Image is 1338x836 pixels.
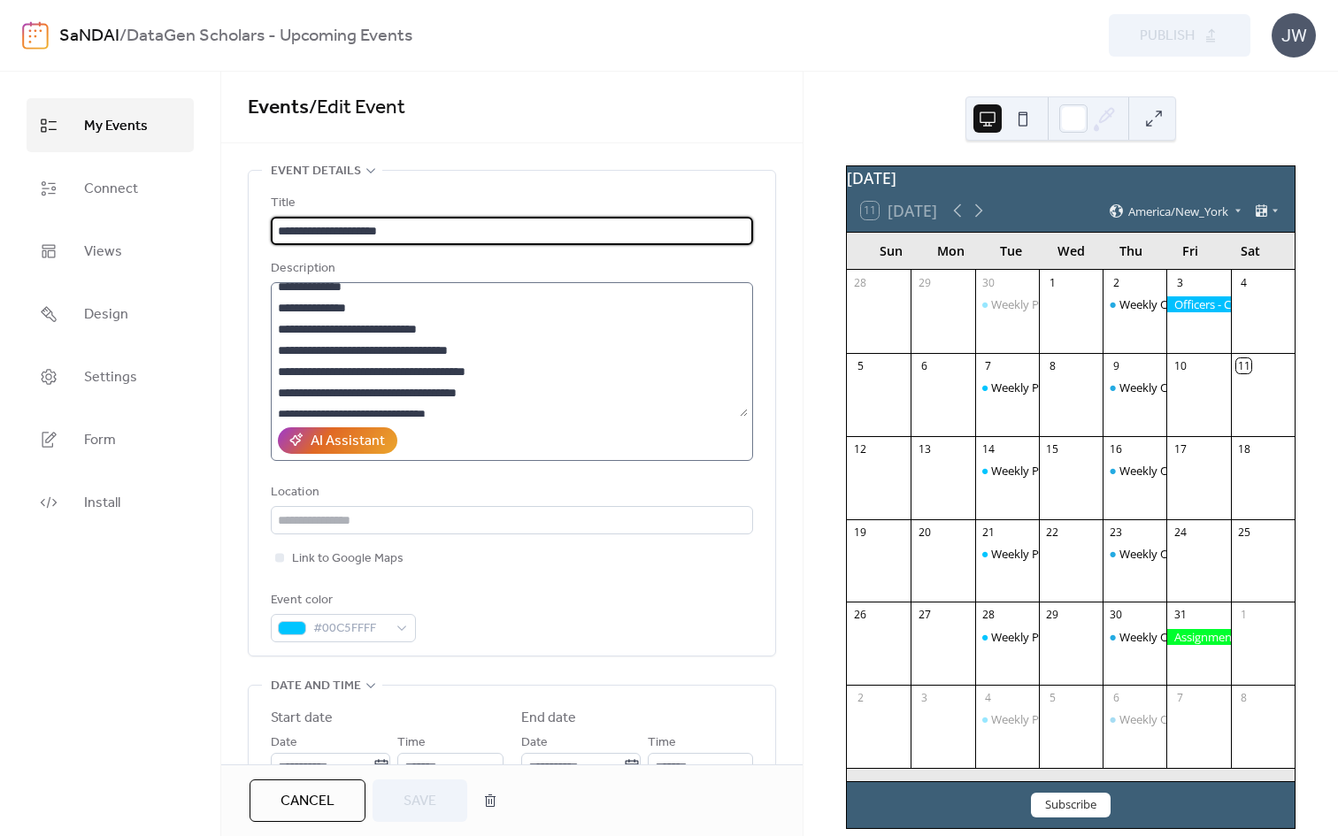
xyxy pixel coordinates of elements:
[281,791,334,812] span: Cancel
[853,608,868,623] div: 26
[27,98,194,152] a: My Events
[847,166,1295,189] div: [DATE]
[271,708,333,729] div: Start date
[853,441,868,456] div: 12
[853,691,868,706] div: 2
[1272,13,1316,58] div: JW
[278,427,397,454] button: AI Assistant
[84,301,128,328] span: Design
[119,19,127,53] b: /
[1045,358,1060,373] div: 8
[311,431,385,452] div: AI Assistant
[1119,380,1226,395] div: Weekly Office Hours
[861,233,921,269] div: Sun
[1173,441,1188,456] div: 17
[271,258,750,280] div: Description
[22,21,49,50] img: logo
[84,426,116,454] span: Form
[917,608,932,623] div: 27
[980,358,996,373] div: 7
[975,463,1039,479] div: Weekly Program Meeting - Ethical AI Debate
[1103,463,1166,479] div: Weekly Office Hours
[980,525,996,540] div: 21
[1128,205,1228,217] span: America/New_York
[1173,608,1188,623] div: 31
[1173,275,1188,290] div: 3
[127,19,412,53] b: DataGen Scholars - Upcoming Events
[27,287,194,341] a: Design
[1109,441,1124,456] div: 16
[27,224,194,278] a: Views
[521,708,577,729] div: End date
[1045,275,1060,290] div: 1
[271,732,297,754] span: Date
[975,296,1039,312] div: Weekly Program Meeting - Kahoot
[1236,608,1251,623] div: 1
[980,275,996,290] div: 30
[975,711,1039,727] div: Weekly Program Meeting
[1173,358,1188,373] div: 10
[271,193,750,214] div: Title
[271,676,361,697] span: Date and time
[271,590,412,611] div: Event color
[917,525,932,540] div: 20
[1161,233,1221,269] div: Fri
[991,546,1257,562] div: Weekly Program Meeting - AI-Powered Brainstorm
[1166,629,1230,645] div: Assignment Due: DataCamp Certifications
[27,412,194,466] a: Form
[1101,233,1161,269] div: Thu
[991,711,1124,727] div: Weekly Program Meeting
[27,349,194,403] a: Settings
[1103,629,1166,645] div: Weekly Office Hours
[1109,358,1124,373] div: 9
[975,629,1039,645] div: Weekly Program Meeting
[1103,546,1166,562] div: Weekly Office Hours
[84,489,120,517] span: Install
[921,233,981,269] div: Mon
[309,88,405,127] span: / Edit Event
[1236,275,1251,290] div: 4
[1119,463,1226,479] div: Weekly Office Hours
[991,629,1124,645] div: Weekly Program Meeting
[1041,233,1101,269] div: Wed
[1236,441,1251,456] div: 18
[292,548,404,570] span: Link to Google Maps
[271,161,361,182] span: Event details
[1173,525,1188,540] div: 24
[27,475,194,529] a: Install
[1119,296,1226,312] div: Weekly Office Hours
[1109,275,1124,290] div: 2
[1220,233,1280,269] div: Sat
[1236,525,1251,540] div: 25
[84,364,137,391] span: Settings
[853,358,868,373] div: 5
[1045,441,1060,456] div: 15
[991,463,1222,479] div: Weekly Program Meeting - Ethical AI Debate
[1166,296,1230,312] div: Officers - Complete Set 4 (Gen AI Tool Market Research Micro-job)
[1103,296,1166,312] div: Weekly Office Hours
[975,546,1039,562] div: Weekly Program Meeting - AI-Powered Brainstorm
[980,691,996,706] div: 4
[1236,358,1251,373] div: 11
[1173,691,1188,706] div: 7
[271,482,750,503] div: Location
[1119,711,1226,727] div: Weekly Office Hours
[853,275,868,290] div: 28
[1109,608,1124,623] div: 30
[250,779,365,822] button: Cancel
[981,233,1042,269] div: Tue
[1119,546,1226,562] div: Weekly Office Hours
[1103,380,1166,395] div: Weekly Office Hours
[1045,608,1060,623] div: 29
[1236,691,1251,706] div: 8
[313,618,388,640] span: #00C5FFFF
[59,19,119,53] a: SaNDAI
[1045,525,1060,540] div: 22
[917,441,932,456] div: 13
[991,296,1172,312] div: Weekly Program Meeting - Kahoot
[853,525,868,540] div: 19
[1109,525,1124,540] div: 23
[975,380,1039,395] div: Weekly Program Meeting
[27,161,194,215] a: Connect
